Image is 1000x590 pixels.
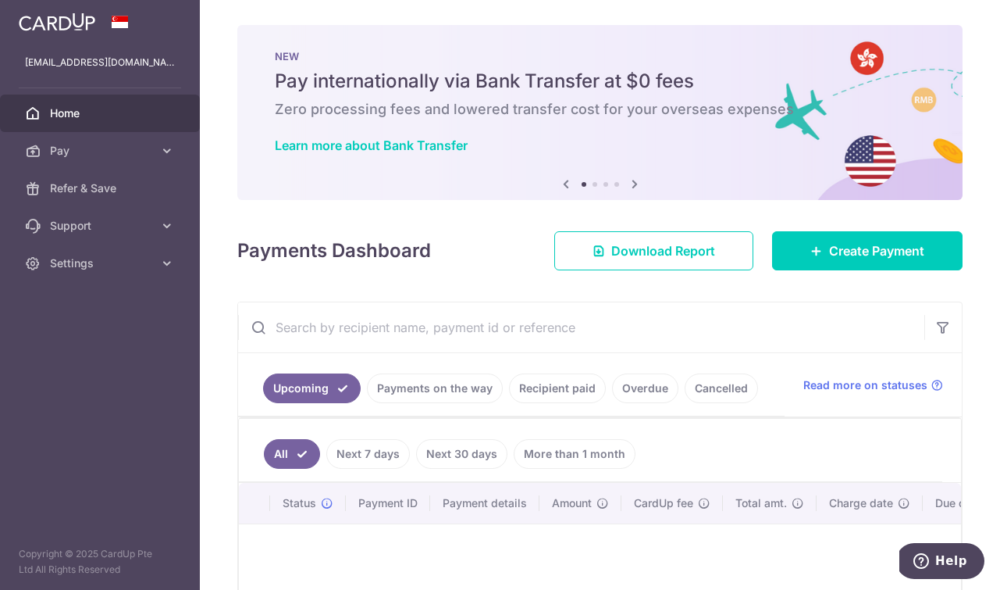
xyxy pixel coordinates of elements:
h4: Payments Dashboard [237,237,431,265]
span: Support [50,218,153,234]
a: More than 1 month [514,439,635,469]
span: Pay [50,143,153,159]
span: Status [283,495,316,511]
h5: Pay internationally via Bank Transfer at $0 fees [275,69,925,94]
img: CardUp [19,13,95,31]
a: All [264,439,320,469]
span: CardUp fee [634,495,693,511]
p: NEW [275,50,925,63]
span: Home [50,105,153,121]
a: Learn more about Bank Transfer [275,138,468,153]
h6: Zero processing fees and lowered transfer cost for your overseas expenses [275,100,925,119]
a: Read more on statuses [803,377,943,393]
a: Overdue [612,374,678,403]
span: Create Payment [829,241,924,260]
span: Read more on statuses [803,377,927,393]
span: Due date [935,495,982,511]
a: Download Report [554,231,753,270]
a: Next 7 days [326,439,410,469]
span: Refer & Save [50,181,153,196]
p: [EMAIL_ADDRESS][DOMAIN_NAME] [25,55,175,70]
a: Cancelled [685,374,758,403]
a: Next 30 days [416,439,507,469]
th: Payment ID [346,483,430,524]
span: Settings [50,256,153,271]
a: Payments on the way [367,374,503,403]
img: Bank transfer banner [237,25,963,200]
span: Total amt. [735,495,787,511]
iframe: Opens a widget where you can find more information [899,543,984,582]
th: Payment details [430,483,539,524]
a: Create Payment [772,231,963,270]
span: Amount [552,495,592,511]
input: Search by recipient name, payment id or reference [238,302,924,352]
a: Recipient paid [509,374,606,403]
span: Charge date [829,495,893,511]
span: Download Report [611,241,715,260]
a: Upcoming [263,374,361,403]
